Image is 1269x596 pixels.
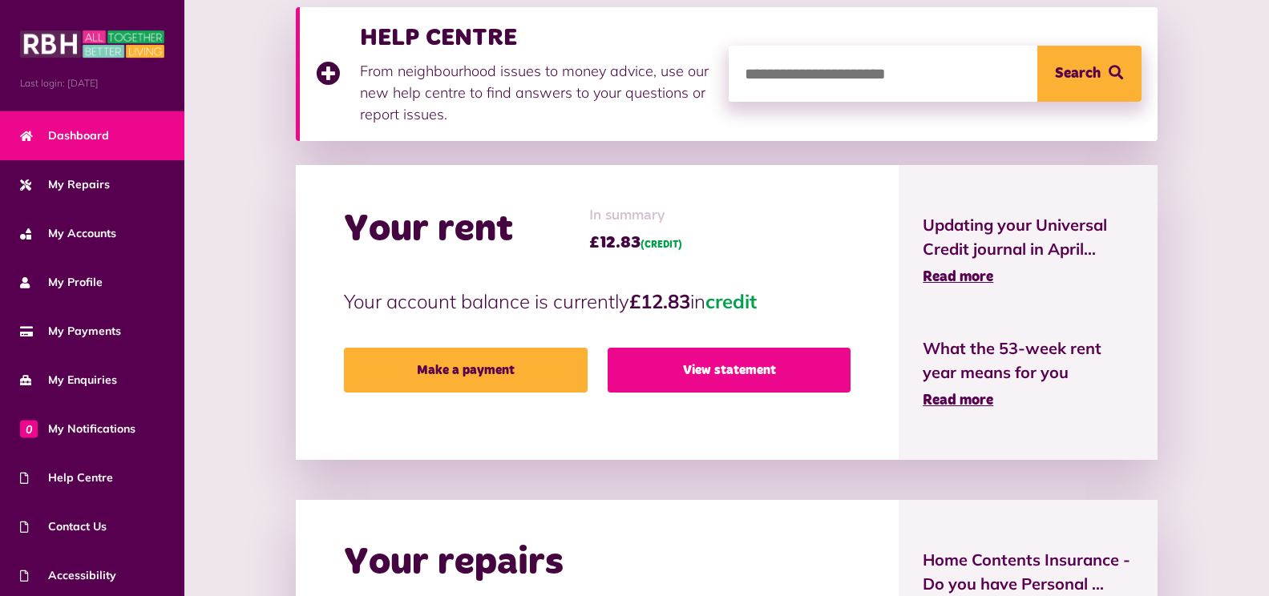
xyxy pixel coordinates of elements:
[1055,46,1101,102] span: Search
[20,76,164,91] span: Last login: [DATE]
[344,207,513,253] h2: Your rent
[20,323,121,340] span: My Payments
[608,348,851,393] a: View statement
[20,421,135,437] span: My Notifications
[344,348,587,393] a: Make a payment
[20,225,116,242] span: My Accounts
[1037,46,1142,102] button: Search
[20,176,110,193] span: My Repairs
[360,23,713,52] h3: HELP CENTRE
[20,28,164,60] img: MyRBH
[923,270,993,284] span: Read more
[923,213,1133,261] span: Updating your Universal Credit journal in April...
[629,289,690,313] strong: £12.83
[589,231,682,255] span: £12.83
[20,518,107,535] span: Contact Us
[589,205,682,227] span: In summary
[344,287,851,316] p: Your account balance is currently in
[20,127,109,144] span: Dashboard
[923,336,1133,385] span: What the 53-week rent year means for you
[20,372,117,389] span: My Enquiries
[923,336,1133,412] a: What the 53-week rent year means for you Read more
[344,540,564,586] h2: Your repairs
[923,548,1133,596] span: Home Contents Insurance - Do you have Personal ...
[20,567,116,584] span: Accessibility
[20,469,113,486] span: Help Centre
[20,274,103,291] span: My Profile
[923,393,993,408] span: Read more
[360,60,713,125] p: From neighbourhood issues to money advice, use our new help centre to find answers to your questi...
[20,420,38,437] span: 0
[641,240,682,250] span: (CREDIT)
[705,289,757,313] span: credit
[923,213,1133,288] a: Updating your Universal Credit journal in April... Read more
